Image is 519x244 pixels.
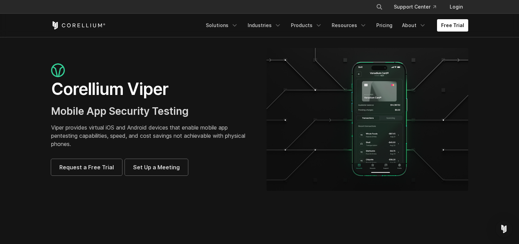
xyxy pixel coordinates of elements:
a: Industries [244,19,285,32]
a: Login [444,1,468,13]
a: Solutions [202,19,242,32]
a: Free Trial [437,19,468,32]
a: Products [287,19,326,32]
div: Navigation Menu [202,19,468,32]
a: Resources [328,19,371,32]
p: Viper provides virtual iOS and Android devices that enable mobile app pentesting capabilities, sp... [51,123,253,148]
img: viper_icon_large [51,63,65,77]
span: Mobile App Security Testing [51,105,189,117]
a: Support Center [388,1,441,13]
a: Request a Free Trial [51,159,122,175]
img: viper_hero [267,48,468,191]
div: Open Intercom Messenger [496,221,512,237]
h1: Corellium Viper [51,79,253,99]
div: Navigation Menu [368,1,468,13]
button: Search [373,1,386,13]
a: Corellium Home [51,21,106,29]
a: Set Up a Meeting [125,159,188,175]
a: About [398,19,430,32]
a: Pricing [372,19,397,32]
span: Request a Free Trial [59,163,114,171]
span: Set Up a Meeting [133,163,180,171]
